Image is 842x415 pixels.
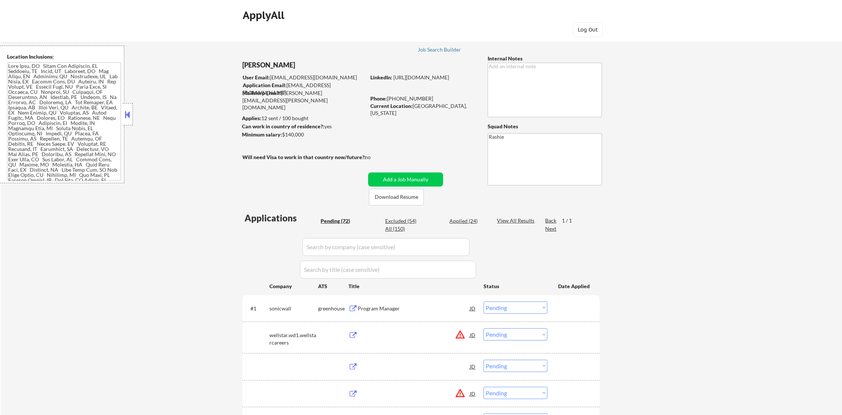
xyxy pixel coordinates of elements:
[558,283,591,290] div: Date Applied
[243,74,270,80] strong: User Email:
[242,89,366,111] div: [PERSON_NAME][EMAIL_ADDRESS][PERSON_NAME][DOMAIN_NAME]
[488,55,602,62] div: Internal Notes
[300,261,476,279] input: Search by title (case sensitive)
[358,305,470,312] div: Program Manager
[368,172,443,187] button: Add a Job Manually
[484,279,547,293] div: Status
[243,74,366,81] div: [EMAIL_ADDRESS][DOMAIN_NAME]
[469,302,476,315] div: JD
[242,131,282,138] strong: Minimum salary:
[242,154,366,160] strong: Will need Visa to work in that country now/future?:
[370,102,475,117] div: [GEOGRAPHIC_DATA], [US_STATE]
[455,388,465,398] button: warning_amber
[545,225,557,233] div: Next
[243,82,286,88] strong: Application Email:
[7,53,121,60] div: Location Inclusions:
[545,217,557,224] div: Back
[393,74,449,80] a: [URL][DOMAIN_NAME]
[469,328,476,342] div: JD
[369,189,424,205] button: Download Resume
[365,154,386,161] div: no
[469,387,476,400] div: JD
[302,238,469,256] input: Search by company (case sensitive)
[269,332,318,346] div: wellstar.wd1.wellstarcareers
[469,360,476,373] div: JD
[269,305,318,312] div: sonicwall
[418,47,461,54] a: Job Search Builder
[449,217,486,225] div: Applied (24)
[370,74,392,80] strong: LinkedIn:
[242,123,363,130] div: yes
[370,95,475,102] div: [PHONE_NUMBER]
[318,305,348,312] div: greenhouse
[242,123,324,129] strong: Can work in country of residence?:
[418,47,461,52] div: Job Search Builder
[242,115,261,121] strong: Applies:
[243,82,366,96] div: [EMAIL_ADDRESS][DOMAIN_NAME]
[321,217,358,225] div: Pending (72)
[242,115,366,122] div: 12 sent / 100 bought
[497,217,537,224] div: View All Results
[242,60,395,70] div: [PERSON_NAME]
[370,95,387,102] strong: Phone:
[385,225,422,233] div: All (150)
[348,283,476,290] div: Title
[573,22,603,37] button: Log Out
[242,90,281,96] strong: Mailslurp Email:
[488,123,602,130] div: Squad Notes
[242,131,366,138] div: $140,000
[370,103,413,109] strong: Current Location:
[243,9,286,22] div: ApplyAll
[385,217,422,225] div: Excluded (54)
[562,217,579,224] div: 1 / 1
[455,329,465,340] button: warning_amber
[269,283,318,290] div: Company
[250,305,263,312] div: #1
[318,283,348,290] div: ATS
[245,214,318,223] div: Applications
